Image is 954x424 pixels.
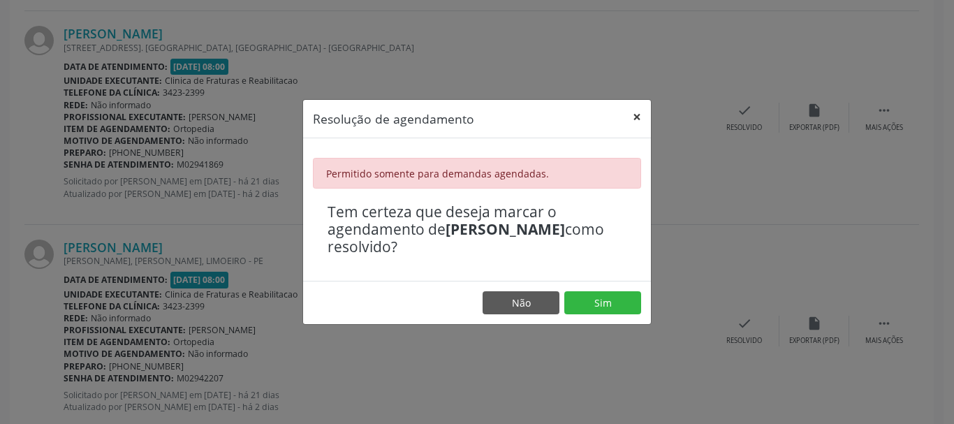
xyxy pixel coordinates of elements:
h5: Resolução de agendamento [313,110,474,128]
b: [PERSON_NAME] [446,219,565,239]
button: Sim [564,291,641,315]
div: Permitido somente para demandas agendadas. [313,158,641,189]
h4: Tem certeza que deseja marcar o agendamento de como resolvido? [328,203,626,256]
button: Close [623,100,651,134]
button: Não [483,291,559,315]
